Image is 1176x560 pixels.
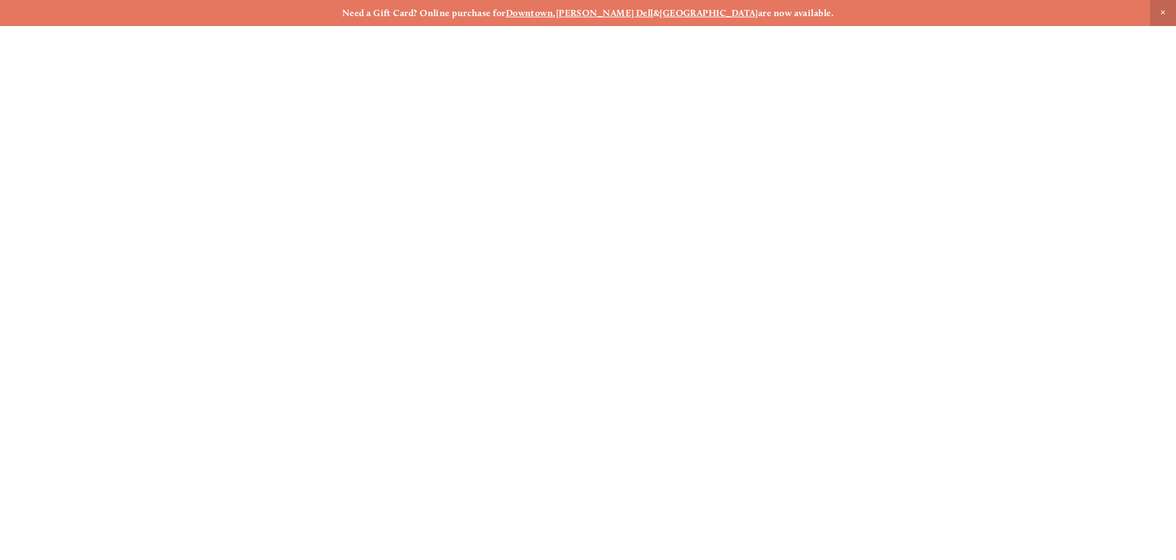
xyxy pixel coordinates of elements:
[553,7,555,19] strong: ,
[556,7,653,19] a: [PERSON_NAME] Dell
[342,7,506,19] strong: Need a Gift Card? Online purchase for
[653,7,660,19] strong: &
[506,7,554,19] a: Downtown
[660,7,758,19] a: [GEOGRAPHIC_DATA]
[758,7,834,19] strong: are now available.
